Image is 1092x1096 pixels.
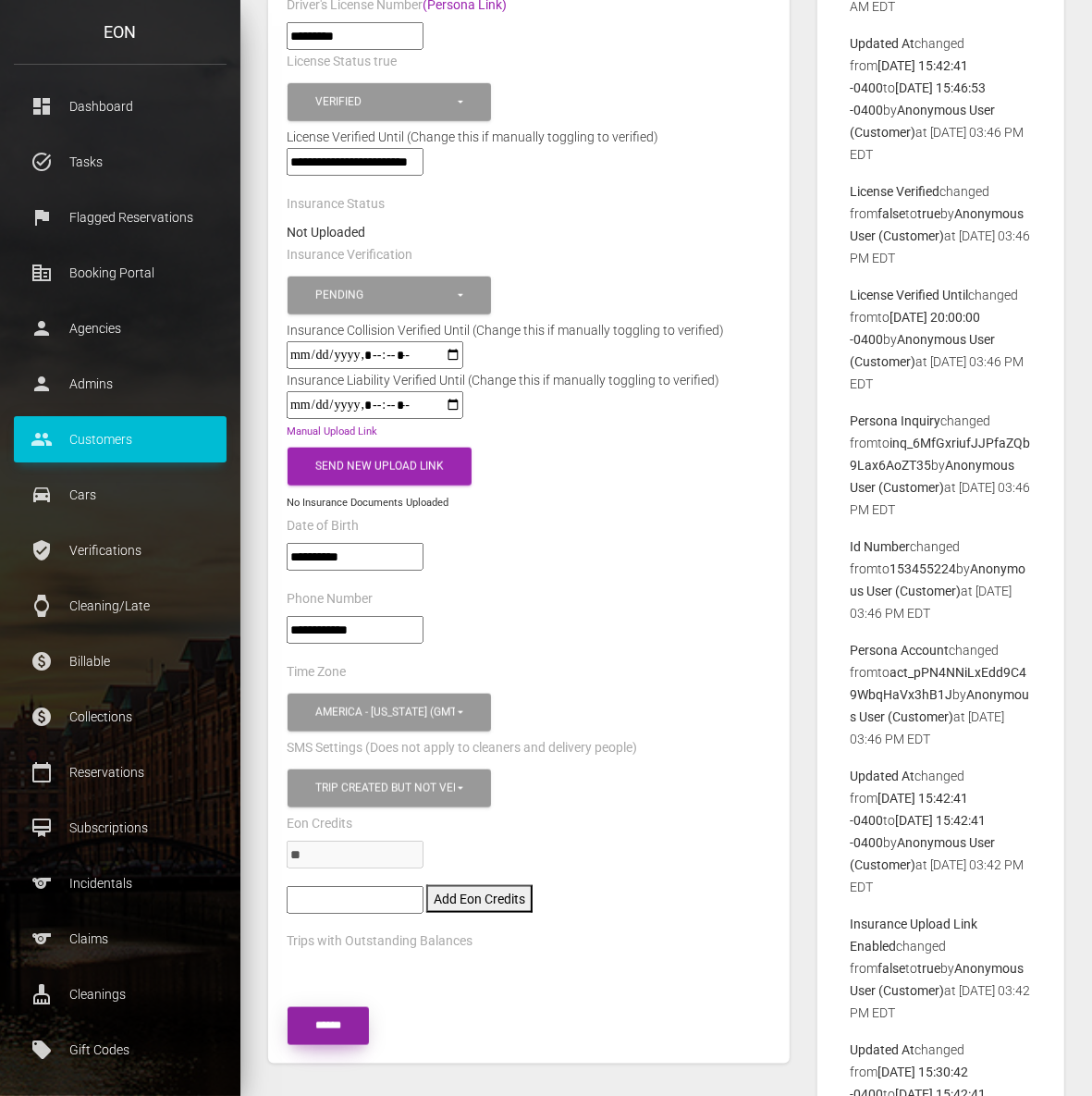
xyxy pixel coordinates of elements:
[850,436,1030,473] b: inq_6MfGxriufJJPfaZQb9Lax6AoZT35
[28,370,213,398] p: Admins
[287,815,352,833] label: Eon Credits
[287,225,365,240] strong: Not Uploaded
[288,770,491,807] button: Trip created but not verified, Customer is verified and trip is set to go
[850,765,1032,898] p: changed from to by at [DATE] 03:42 PM EDT
[28,980,213,1008] p: Cleanings
[315,705,455,720] div: America - [US_STATE] (GMT -05:00)
[14,1027,227,1073] a: local_offer Gift Codes
[890,561,956,576] b: 153455224
[850,36,914,51] b: Updated At
[315,781,455,796] div: Trip created but not verified , Customer is verified and trip is set to go
[14,694,227,740] a: paid Collections
[426,885,533,913] button: Add Eon Credits
[850,1042,914,1057] b: Updated At
[850,58,968,95] b: [DATE] 15:42:41 -0400
[14,749,227,795] a: calendar_today Reservations
[288,277,491,314] button: Pending
[850,32,1032,166] p: changed from to by at [DATE] 03:46 PM EDT
[287,497,448,509] small: No Insurance Documents Uploaded
[28,869,213,897] p: Incidentals
[14,583,227,629] a: watch Cleaning/Late
[14,472,227,518] a: drive_eta Cars
[288,694,491,732] button: America - New York (GMT -05:00)
[28,203,213,231] p: Flagged Reservations
[14,805,227,851] a: card_membership Subscriptions
[287,425,377,437] a: Manual Upload Link
[850,410,1032,521] p: changed from to by at [DATE] 03:46 PM EDT
[14,971,227,1017] a: cleaning_services Cleanings
[28,814,213,842] p: Subscriptions
[850,813,986,850] b: [DATE] 15:42:41 -0400
[28,925,213,953] p: Claims
[28,703,213,731] p: Collections
[877,206,905,221] b: false
[287,246,412,265] label: Insurance Verification
[14,416,227,462] a: people Customers
[850,284,1032,395] p: changed from to by at [DATE] 03:46 PM EDT
[850,539,910,554] b: Id Number
[28,92,213,120] p: Dashboard
[28,425,213,453] p: Customers
[14,860,227,906] a: sports Incidentals
[287,932,472,951] label: Trips with Outstanding Balances
[14,638,227,684] a: paid Billable
[14,305,227,351] a: person Agencies
[917,961,940,976] b: true
[28,647,213,675] p: Billable
[287,517,359,536] label: Date of Birth
[28,1036,213,1064] p: Gift Codes
[288,83,491,121] button: Verified
[315,94,455,110] div: Verified
[877,961,905,976] b: false
[14,361,227,407] a: person Admins
[850,184,939,199] b: License Verified
[917,206,940,221] b: true
[28,758,213,786] p: Reservations
[850,103,995,140] b: Anonymous User (Customer)
[273,319,738,341] div: Insurance Collision Verified Until (Change this if manually toggling to verified)
[273,369,733,391] div: Insurance Liability Verified Until (Change this if manually toggling to verified)
[850,639,1032,750] p: changed from to by at [DATE] 03:46 PM EDT
[850,310,980,347] b: [DATE] 20:00:00 -0400
[850,413,940,428] b: Persona Inquiry
[850,536,1032,624] p: changed from to by at [DATE] 03:46 PM EDT
[850,80,986,117] b: [DATE] 15:46:53 -0400
[28,259,213,287] p: Booking Portal
[287,53,397,71] label: License Status true
[287,195,385,214] label: Insurance Status
[850,917,977,954] b: Insurance Upload Link Enabled
[315,288,455,303] div: Pending
[850,180,1032,269] p: changed from to by at [DATE] 03:46 PM EDT
[14,916,227,962] a: sports Claims
[14,527,227,573] a: verified_user Verifications
[287,590,373,609] label: Phone Number
[28,592,213,620] p: Cleaning/Late
[850,791,968,828] b: [DATE] 15:42:41 -0400
[14,139,227,185] a: task_alt Tasks
[850,769,914,783] b: Updated At
[288,448,472,486] button: Send New Upload Link
[28,314,213,342] p: Agencies
[28,536,213,564] p: Verifications
[850,332,995,369] b: Anonymous User (Customer)
[28,481,213,509] p: Cars
[273,126,785,148] div: License Verified Until (Change this if manually toggling to verified)
[14,83,227,129] a: dashboard Dashboard
[850,835,995,872] b: Anonymous User (Customer)
[287,663,346,682] label: Time Zone
[850,643,949,658] b: Persona Account
[14,250,227,296] a: corporate_fare Booking Portal
[850,288,968,302] b: License Verified Until
[28,148,213,176] p: Tasks
[850,665,1026,702] b: act_pPN4NNiLxEdd9C49WbqHaVx3hB1J
[14,194,227,240] a: flag Flagged Reservations
[850,913,1032,1024] p: changed from to by at [DATE] 03:42 PM EDT
[287,739,637,757] label: SMS Settings (Does not apply to cleaners and delivery people)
